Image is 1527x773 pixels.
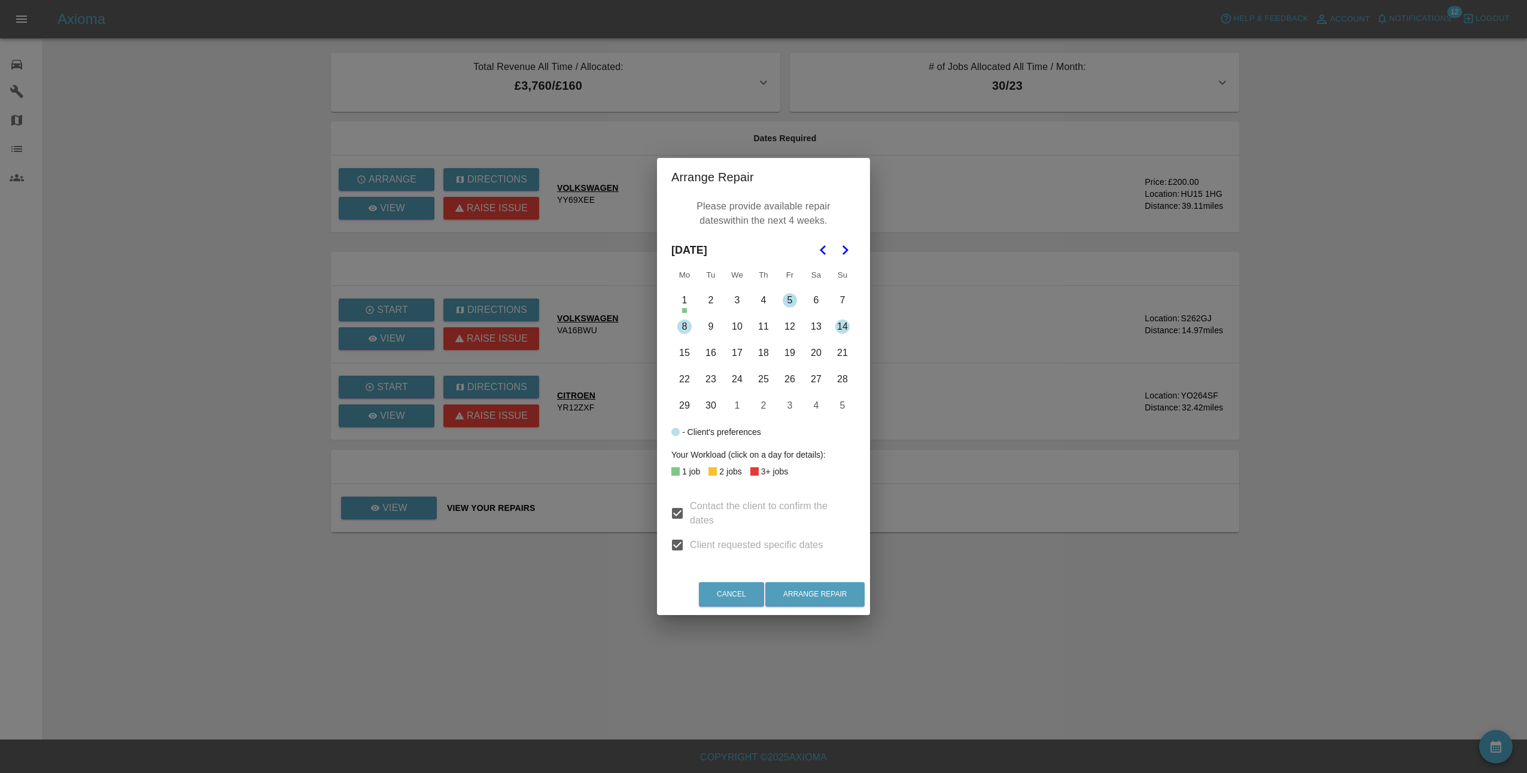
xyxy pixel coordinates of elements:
button: Tuesday, September 16th, 2025 [698,340,723,366]
h2: Arrange Repair [657,158,870,196]
button: Friday, September 26th, 2025 [777,367,802,392]
button: Monday, September 15th, 2025 [672,340,697,366]
th: Wednesday [724,263,750,287]
span: Contact the client to confirm the dates [690,499,846,528]
button: Saturday, September 20th, 2025 [804,340,829,366]
div: 3+ jobs [761,464,789,479]
button: Monday, September 29th, 2025 [672,393,697,418]
div: 1 job [682,464,700,479]
th: Thursday [750,263,777,287]
button: Wednesday, September 24th, 2025 [725,367,750,392]
button: Sunday, September 21st, 2025 [830,340,855,366]
button: Go to the Next Month [834,239,856,261]
button: Wednesday, September 17th, 2025 [725,340,750,366]
button: Cancel [699,582,764,607]
button: Wednesday, September 3rd, 2025 [725,288,750,313]
button: Friday, October 3rd, 2025 [777,393,802,418]
button: Wednesday, September 10th, 2025 [725,314,750,339]
button: Thursday, September 18th, 2025 [751,340,776,366]
button: Saturday, September 13th, 2025 [804,314,829,339]
button: Monday, September 22nd, 2025 [672,367,697,392]
button: Saturday, September 6th, 2025 [804,288,829,313]
button: Sunday, September 14th, 2025 [830,314,855,339]
button: Monday, September 1st, 2025 [672,288,697,313]
button: Thursday, September 4th, 2025 [751,288,776,313]
button: Go to the Previous Month [813,239,834,261]
button: Thursday, September 11th, 2025 [751,314,776,339]
button: Friday, September 5th, 2025 [777,288,802,313]
button: Tuesday, September 30th, 2025 [698,393,723,418]
div: 2 jobs [719,464,741,479]
button: Wednesday, October 1st, 2025 [725,393,750,418]
table: September 2025 [671,263,856,419]
th: Tuesday [698,263,724,287]
button: Sunday, September 7th, 2025 [830,288,855,313]
th: Monday [671,263,698,287]
button: Friday, September 19th, 2025 [777,340,802,366]
span: [DATE] [671,237,707,263]
th: Saturday [803,263,829,287]
button: Friday, September 12th, 2025 [777,314,802,339]
th: Sunday [829,263,856,287]
div: - Client's preferences [682,425,761,439]
button: Thursday, September 25th, 2025 [751,367,776,392]
span: Client requested specific dates [690,538,823,552]
button: Thursday, October 2nd, 2025 [751,393,776,418]
p: Please provide available repair dates within the next 4 weeks. [677,196,850,231]
th: Friday [777,263,803,287]
button: Arrange Repair [765,582,865,607]
button: Tuesday, September 2nd, 2025 [698,288,723,313]
div: Your Workload (click on a day for details): [671,448,856,462]
button: Saturday, September 27th, 2025 [804,367,829,392]
button: Saturday, October 4th, 2025 [804,393,829,418]
button: Tuesday, September 23rd, 2025 [698,367,723,392]
button: Tuesday, September 9th, 2025 [698,314,723,339]
button: Sunday, September 28th, 2025 [830,367,855,392]
button: Sunday, October 5th, 2025 [830,393,855,418]
button: Monday, September 8th, 2025 [672,314,697,339]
